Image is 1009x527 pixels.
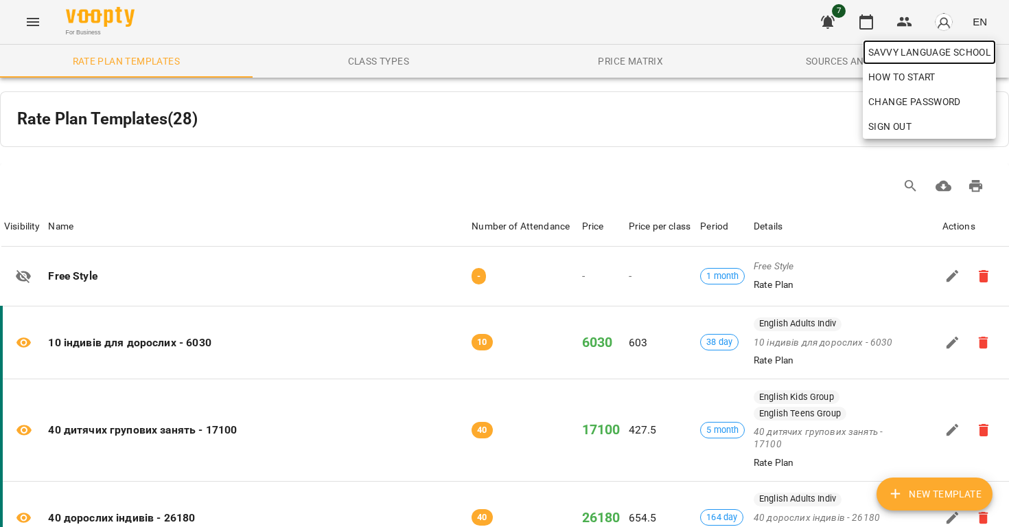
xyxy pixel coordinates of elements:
[868,118,912,135] span: Sign Out
[868,93,990,110] span: Change Password
[863,114,996,139] button: Sign Out
[863,65,941,89] a: How to start
[863,40,996,65] a: Savvy Language School
[863,89,996,114] a: Change Password
[868,44,990,60] span: Savvy Language School
[868,69,936,85] span: How to start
